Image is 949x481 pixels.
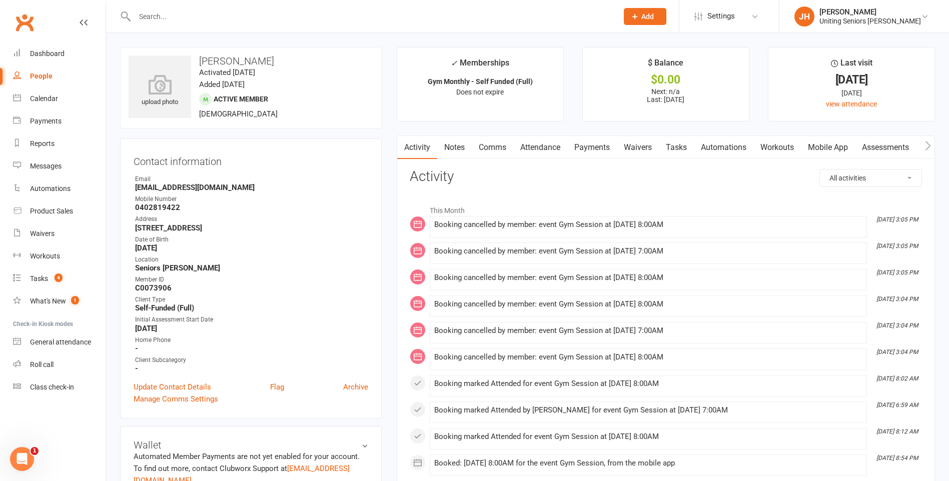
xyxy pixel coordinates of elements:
[753,136,801,159] a: Workouts
[13,290,106,312] a: What's New1
[13,132,106,155] a: Reports
[659,136,694,159] a: Tasks
[434,326,862,335] div: Booking cancelled by member: event Gym Session at [DATE] 7:00AM
[30,72,53,80] div: People
[135,324,368,333] strong: [DATE]
[135,344,368,353] strong: -
[30,274,48,282] div: Tasks
[472,136,513,159] a: Comms
[13,200,106,222] a: Product Sales
[437,136,472,159] a: Notes
[199,80,245,89] time: Added [DATE]
[30,297,66,305] div: What's New
[876,348,918,355] i: [DATE] 3:04 PM
[30,139,55,147] div: Reports
[135,174,368,184] div: Email
[270,381,284,393] a: Flag
[794,6,814,26] div: JH
[451,58,457,68] i: ✓
[876,216,918,223] i: [DATE] 3:05 PM
[30,117,62,125] div: Payments
[819,16,921,25] div: Uniting Seniors [PERSON_NAME]
[694,136,753,159] a: Automations
[831,56,872,74] div: Last visit
[592,87,740,103] p: Next: n/a Last: [DATE]
[135,364,368,373] strong: -
[876,375,918,382] i: [DATE] 8:02 AM
[434,247,862,255] div: Booking cancelled by member: event Gym Session at [DATE] 7:00AM
[135,303,368,312] strong: Self-Funded (Full)
[135,335,368,345] div: Home Phone
[30,338,91,346] div: General attendance
[71,296,79,304] span: 1
[826,100,877,108] a: view attendance
[30,383,74,391] div: Class check-in
[876,401,918,408] i: [DATE] 6:59 AM
[135,315,368,324] div: Initial Assessment Start Date
[707,5,735,27] span: Settings
[13,353,106,376] a: Roll call
[132,9,611,23] input: Search...
[777,87,925,98] div: [DATE]
[135,203,368,212] strong: 0402819422
[876,322,918,329] i: [DATE] 3:04 PM
[129,74,191,107] div: upload photo
[876,295,918,302] i: [DATE] 3:04 PM
[134,381,211,393] a: Update Contact Details
[777,74,925,85] div: [DATE]
[30,162,62,170] div: Messages
[12,10,37,35] a: Clubworx
[31,447,39,455] span: 1
[30,94,58,102] div: Calendar
[876,428,918,435] i: [DATE] 8:12 AM
[456,88,504,96] span: Does not expire
[434,406,862,414] div: Booking marked Attended by [PERSON_NAME] for event Gym Session at [DATE] 7:00AM
[410,169,922,184] h3: Activity
[434,459,862,467] div: Booked: [DATE] 8:00AM for the event Gym Session, from the mobile app
[30,207,73,215] div: Product Sales
[30,49,65,57] div: Dashboard
[135,243,368,252] strong: [DATE]
[801,136,855,159] a: Mobile App
[876,269,918,276] i: [DATE] 3:05 PM
[135,255,368,264] div: Location
[397,136,437,159] a: Activity
[10,447,34,471] iframe: Intercom live chat
[624,8,666,25] button: Add
[135,283,368,292] strong: C0073906
[135,235,368,244] div: Date of Birth
[13,245,106,267] a: Workouts
[134,439,368,450] h3: Wallet
[30,252,60,260] div: Workouts
[410,200,922,216] li: This Month
[135,263,368,272] strong: Seniors [PERSON_NAME]
[214,95,268,103] span: Active member
[129,55,373,66] h3: [PERSON_NAME]
[135,194,368,204] div: Mobile Number
[13,177,106,200] a: Automations
[13,42,106,65] a: Dashboard
[55,273,63,282] span: 4
[135,355,368,365] div: Client Subcategory
[13,155,106,177] a: Messages
[30,184,71,192] div: Automations
[641,12,654,20] span: Add
[13,376,106,398] a: Class kiosk mode
[30,360,54,368] div: Roll call
[13,222,106,245] a: Waivers
[434,432,862,441] div: Booking marked Attended for event Gym Session at [DATE] 8:00AM
[135,295,368,304] div: Client Type
[617,136,659,159] a: Waivers
[199,68,255,77] time: Activated [DATE]
[135,223,368,232] strong: [STREET_ADDRESS]
[855,136,916,159] a: Assessments
[135,183,368,192] strong: [EMAIL_ADDRESS][DOMAIN_NAME]
[135,275,368,284] div: Member ID
[13,87,106,110] a: Calendar
[648,56,683,74] div: $ Balance
[343,381,368,393] a: Archive
[199,109,278,118] span: [DEMOGRAPHIC_DATA]
[434,273,862,282] div: Booking cancelled by member: event Gym Session at [DATE] 8:00AM
[134,393,218,405] a: Manage Comms Settings
[513,136,567,159] a: Attendance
